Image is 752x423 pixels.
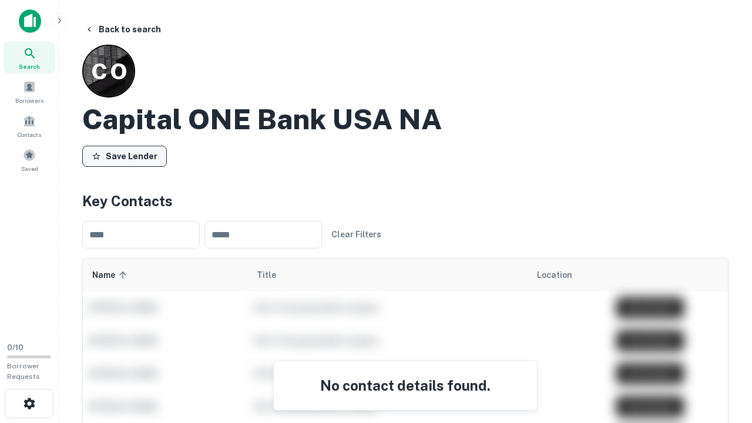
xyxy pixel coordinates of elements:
p: C O [91,55,126,88]
a: Search [4,42,55,73]
img: capitalize-icon.png [19,9,41,33]
a: Saved [4,144,55,176]
h2: Capital ONE Bank USA NA [82,102,442,136]
button: Clear Filters [327,224,386,245]
span: 0 / 10 [7,343,23,352]
span: Contacts [18,130,41,139]
a: Contacts [4,110,55,142]
button: Back to search [80,19,166,40]
iframe: Chat Widget [693,329,752,385]
h4: Key Contacts [82,190,728,211]
span: Borrowers [15,96,43,105]
h4: No contact details found. [288,375,523,396]
span: Saved [21,164,38,173]
span: Borrower Requests [7,362,40,381]
button: Save Lender [82,146,167,167]
span: Search [19,62,40,71]
a: Borrowers [4,76,55,108]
